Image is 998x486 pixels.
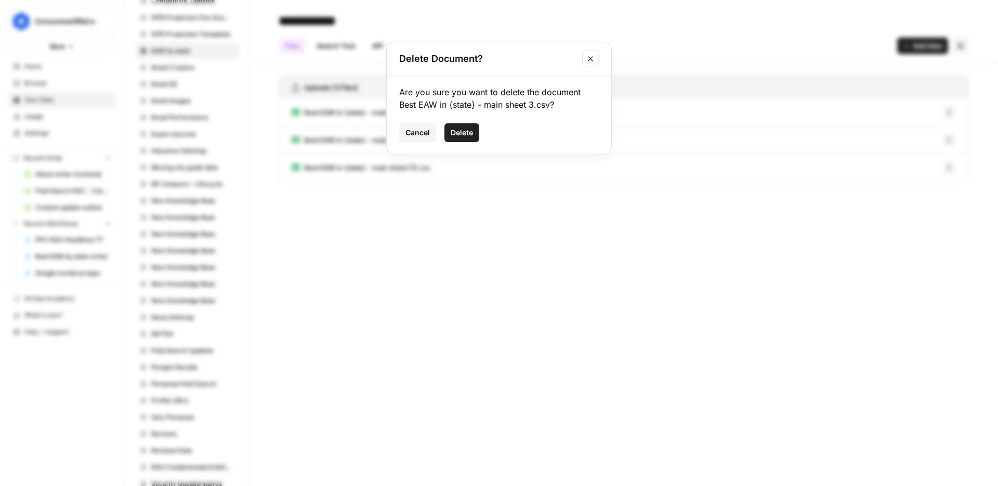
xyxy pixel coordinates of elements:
div: Are you sure you want to delete the document Best EAW in {state} - main sheet 3.csv? [399,86,599,111]
button: Cancel [399,123,436,142]
button: Delete [444,123,479,142]
span: Cancel [405,127,430,138]
button: Close modal [582,50,599,67]
h2: Delete Document? [399,52,576,66]
span: Delete [451,127,473,138]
